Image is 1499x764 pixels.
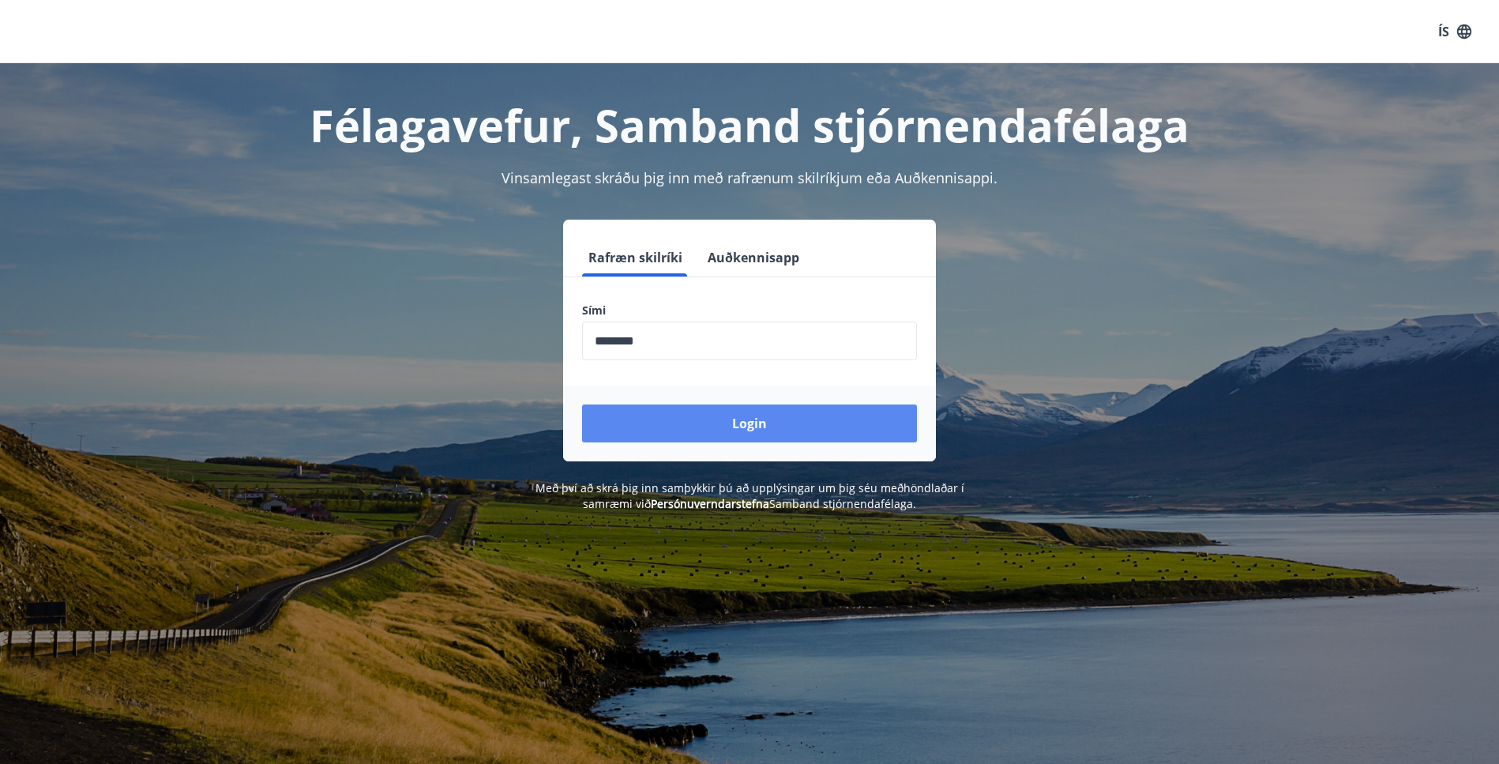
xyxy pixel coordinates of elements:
[651,496,769,511] a: Persónuverndarstefna
[582,303,917,318] label: Sími
[502,168,997,187] span: Vinsamlegast skráðu þig inn með rafrænum skilríkjum eða Auðkennisappi.
[582,405,917,442] button: Login
[1429,17,1480,46] button: ÍS
[200,95,1299,155] h1: Félagavefur, Samband stjórnendafélaga
[582,239,689,277] button: Rafræn skilríki
[701,239,806,277] button: Auðkennisapp
[535,480,964,511] span: Með því að skrá þig inn samþykkir þú að upplýsingar um þig séu meðhöndlaðar í samræmi við Samband...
